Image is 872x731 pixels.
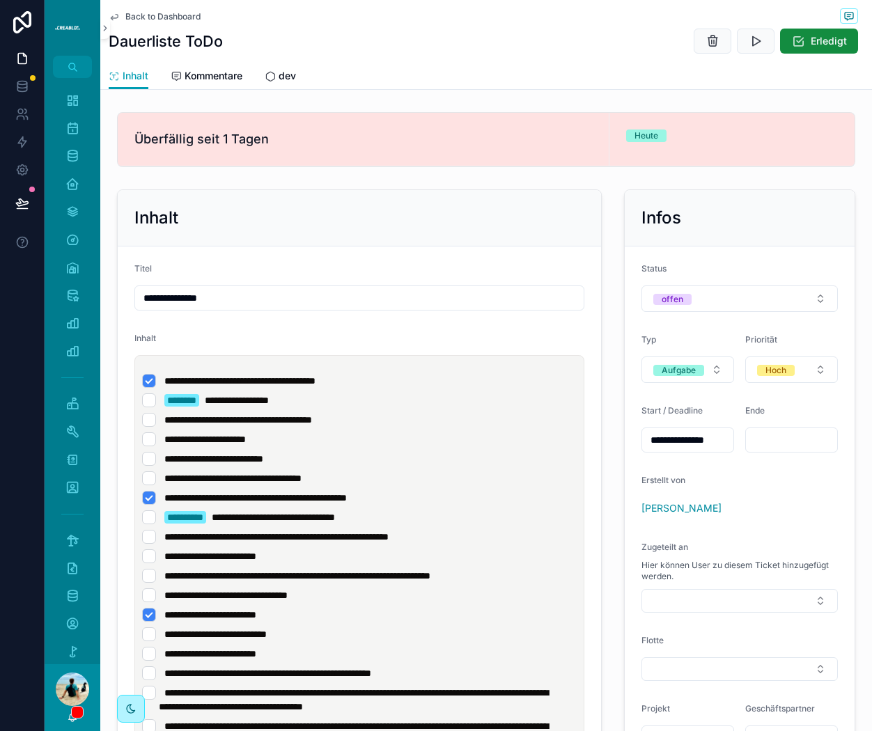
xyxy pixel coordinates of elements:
[641,263,667,274] span: Status
[811,34,847,48] span: Erledigt
[745,356,838,383] button: Select Button
[641,657,838,681] button: Select Button
[641,589,838,613] button: Select Button
[662,365,696,376] div: Aufgabe
[109,31,223,51] h1: Dauerliste ToDo
[134,263,152,274] span: Titel
[641,501,722,515] a: [PERSON_NAME]
[134,129,592,149] span: Überfällig seit 1 Tagen
[780,29,858,54] button: Erledigt
[109,63,148,90] a: Inhalt
[641,356,734,383] button: Select Button
[265,63,296,91] a: dev
[123,69,148,83] span: Inhalt
[171,63,242,91] a: Kommentare
[641,635,664,645] span: Flotte
[641,542,688,552] span: Zugeteilt an
[641,285,838,312] button: Select Button
[45,78,100,664] div: scrollable content
[641,560,838,582] span: Hier können User zu diesem Ticket hinzugefügt werden.
[279,69,296,83] span: dev
[641,207,681,229] h2: Infos
[745,703,815,714] span: Geschäftspartner
[745,405,765,416] span: Ende
[662,294,683,305] div: offen
[53,25,92,31] img: App logo
[641,475,685,485] span: Erstellt von
[109,11,201,22] a: Back to Dashboard
[641,703,670,714] span: Projekt
[185,69,242,83] span: Kommentare
[765,365,786,376] div: Hoch
[634,129,658,142] div: Heute
[125,11,201,22] span: Back to Dashboard
[641,405,703,416] span: Start / Deadline
[745,334,777,345] span: Priorität
[134,333,156,343] span: Inhalt
[134,207,178,229] h2: Inhalt
[641,334,656,345] span: Typ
